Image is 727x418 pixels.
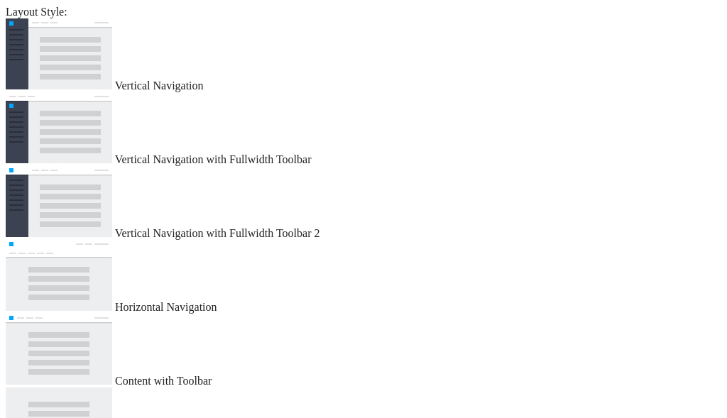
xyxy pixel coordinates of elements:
img: vertical-nav-with-full-toolbar-2.jpg [6,166,112,237]
md-radio-button: Vertical Navigation [6,18,721,92]
img: content-with-toolbar.jpg [6,314,112,385]
span: Vertical Navigation [115,79,204,92]
md-radio-button: Horizontal Navigation [6,240,721,314]
span: Vertical Navigation with Fullwidth Toolbar [115,153,312,165]
span: Horizontal Navigation [115,301,217,313]
span: Content with Toolbar [115,375,212,387]
img: vertical-nav.jpg [6,18,112,89]
img: vertical-nav-with-full-toolbar.jpg [6,92,112,163]
span: Vertical Navigation with Fullwidth Toolbar 2 [115,227,320,239]
img: horizontal-nav.jpg [6,240,112,311]
md-radio-button: Content with Toolbar [6,314,721,387]
md-radio-button: Vertical Navigation with Fullwidth Toolbar [6,92,721,166]
md-radio-button: Vertical Navigation with Fullwidth Toolbar 2 [6,166,721,240]
div: Layout Style: [6,6,721,18]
